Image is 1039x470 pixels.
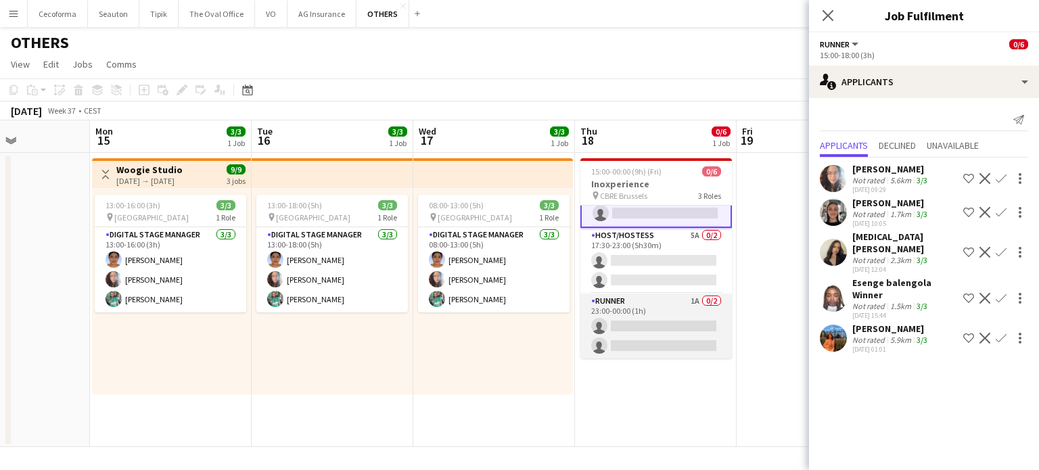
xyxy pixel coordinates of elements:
div: [PERSON_NAME] [852,323,930,335]
span: Tue [257,125,273,137]
span: Week 37 [45,105,78,116]
div: Not rated [852,335,887,345]
app-skills-label: 3/3 [917,335,927,345]
span: 9/9 [227,164,246,174]
div: 1 Job [227,138,245,148]
span: View [11,58,30,70]
div: 1 Job [712,138,730,148]
button: Seauton [88,1,139,27]
app-job-card: 13:00-18:00 (5h)3/3 [GEOGRAPHIC_DATA]1 RoleDigital Stage Manager3/313:00-18:00 (5h)[PERSON_NAME][... [256,195,408,312]
div: [PERSON_NAME] [852,163,930,175]
app-skills-label: 3/3 [917,175,927,185]
span: 1 Role [216,212,235,222]
span: 3/3 [388,126,407,137]
div: [DATE] 01:01 [852,345,930,354]
button: AG Insurance [287,1,356,27]
a: Edit [38,55,64,73]
app-card-role: Digital Stage Manager3/308:00-13:00 (5h)[PERSON_NAME][PERSON_NAME][PERSON_NAME] [418,227,570,312]
div: [PERSON_NAME] [852,197,930,209]
span: 15 [93,133,113,148]
span: [GEOGRAPHIC_DATA] [438,212,512,222]
div: [DATE] 10:05 [852,219,930,228]
span: Jobs [72,58,93,70]
span: Mon [95,125,113,137]
span: 08:00-13:00 (5h) [429,200,484,210]
span: 1 Role [377,212,397,222]
app-card-role: Digital Stage Manager3/313:00-16:00 (3h)[PERSON_NAME][PERSON_NAME][PERSON_NAME] [95,227,246,312]
app-skills-label: 3/3 [917,255,927,265]
div: [MEDICAL_DATA][PERSON_NAME] [852,231,958,255]
span: 15:00-00:00 (9h) (Fri) [591,166,662,177]
span: 0/6 [702,166,721,177]
span: Thu [580,125,597,137]
span: 13:00-18:00 (5h) [267,200,322,210]
div: 3 jobs [227,174,246,186]
h3: Woogie Studio [116,164,183,176]
div: [DATE] 15:44 [852,311,958,320]
button: Cecoforma [28,1,88,27]
app-card-role: Digital Stage Manager3/313:00-18:00 (5h)[PERSON_NAME][PERSON_NAME][PERSON_NAME] [256,227,408,312]
app-job-card: 13:00-16:00 (3h)3/3 [GEOGRAPHIC_DATA]1 RoleDigital Stage Manager3/313:00-16:00 (3h)[PERSON_NAME][... [95,195,246,312]
a: View [5,55,35,73]
div: [DATE] 12:04 [852,265,958,274]
div: Not rated [852,209,887,219]
div: 2.3km [887,255,914,265]
button: Runner [820,39,860,49]
span: 3/3 [550,126,569,137]
span: 18 [578,133,597,148]
span: 1 Role [539,212,559,222]
div: [DATE] 09:29 [852,185,930,194]
div: Esenge balengola Winner [852,277,958,301]
div: CEST [84,105,101,116]
span: 3/3 [227,126,246,137]
div: 1 Job [389,138,407,148]
div: [DATE] [11,104,42,118]
span: 0/6 [1009,39,1028,49]
button: The Oval Office [179,1,255,27]
span: Wed [419,125,436,137]
button: Tipik [139,1,179,27]
div: 1 Job [551,138,568,148]
a: Jobs [67,55,98,73]
h3: Inoxperience [580,178,732,190]
span: 13:00-16:00 (3h) [106,200,160,210]
button: VO [255,1,287,27]
div: Applicants [809,66,1039,98]
app-job-card: 15:00-00:00 (9h) (Fri)0/6Inoxperience CBRE Brussels3 RolesRunner5A0/215:00-18:00 (3h) Host/Hostes... [580,158,732,358]
span: Unavailable [927,141,979,150]
span: Declined [879,141,916,150]
span: 0/6 [712,126,731,137]
span: Edit [43,58,59,70]
div: Not rated [852,301,887,311]
app-card-role: Host/Hostess5A0/217:30-23:00 (5h30m) [580,228,732,293]
div: Not rated [852,175,887,185]
span: Comms [106,58,137,70]
div: [DATE] → [DATE] [116,176,183,186]
app-skills-label: 3/3 [917,209,927,219]
span: 3 Roles [698,191,721,201]
app-card-role: Runner1A0/223:00-00:00 (1h) [580,293,732,359]
div: 5.6km [887,175,914,185]
span: 16 [255,133,273,148]
h3: Job Fulfilment [809,7,1039,24]
div: 1.5km [887,301,914,311]
span: [GEOGRAPHIC_DATA] [276,212,350,222]
span: 3/3 [378,200,397,210]
span: CBRE Brussels [600,191,647,201]
a: Comms [101,55,142,73]
div: 1.7km [887,209,914,219]
span: 19 [740,133,753,148]
span: [GEOGRAPHIC_DATA] [114,212,189,222]
span: Fri [742,125,753,137]
div: 15:00-18:00 (3h) [820,50,1028,60]
span: 3/3 [540,200,559,210]
span: Runner [820,39,850,49]
button: OTHERS [356,1,409,27]
app-job-card: 08:00-13:00 (5h)3/3 [GEOGRAPHIC_DATA]1 RoleDigital Stage Manager3/308:00-13:00 (5h)[PERSON_NAME][... [418,195,570,312]
span: Applicants [820,141,868,150]
app-skills-label: 3/3 [917,301,927,311]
